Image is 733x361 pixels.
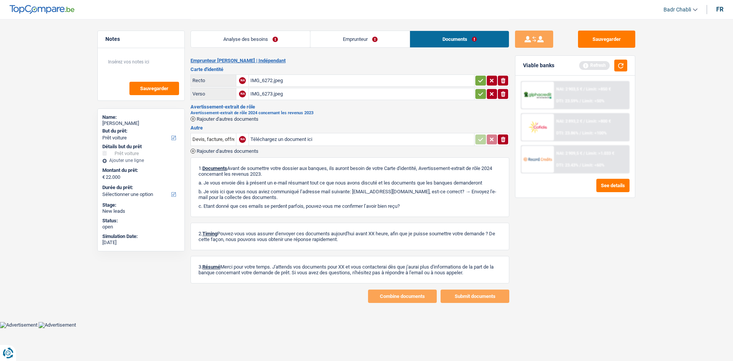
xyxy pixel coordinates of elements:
div: [PERSON_NAME] [102,120,180,126]
img: TopCompare Logo [10,5,74,14]
div: [DATE] [102,240,180,246]
span: Sauvegarder [140,86,168,91]
button: Submit documents [441,290,509,303]
span: Limit: >850 € [586,87,611,92]
div: IMG_6273.jpeg [250,88,473,100]
p: b. Je vois ici que vous nous aviez communiqué l’adresse mail suivante: [EMAIL_ADDRESS][DOMAIN_NA... [199,189,501,200]
a: Documents [410,31,509,47]
button: Rajouter d'autres documents [191,117,258,121]
span: Timing [202,231,217,236]
div: NA [239,91,246,97]
div: IMG_6272.jpeg [250,75,473,86]
div: Status: [102,218,180,224]
span: Résumé [202,264,220,270]
p: c. Etant donné que ces emails se perdent parfois, pouvez-vous me confirmer l’avoir bien reçu? [199,203,501,209]
button: Sauvegarder [129,82,179,95]
p: 2. Pouvez-vous vous assurer d'envoyer ces documents aujourd'hui avant XX heure, afin que je puiss... [199,231,501,242]
div: Simulation Date: [102,233,180,240]
a: Emprunteur [310,31,410,47]
p: 1. Avant de soumettre votre dossier aux banques, ils auront besoin de votre Carte d'identité, Ave... [199,165,501,177]
span: NAI: 2 893,2 € [556,119,582,124]
div: open [102,224,180,230]
div: NA [239,136,246,143]
h3: Autre [191,125,509,130]
h2: Emprunteur [PERSON_NAME] | Indépendant [191,58,509,64]
div: Ajouter une ligne [102,158,180,163]
div: New leads [102,208,180,214]
div: Recto [192,78,234,83]
h3: Carte d'identité [191,67,509,72]
span: Limit: >1.033 € [586,151,614,156]
a: Badr Chabli [657,3,697,16]
p: a. Je vous envoie dès à présent un e-mail résumant tout ce que nous avons discuté et les doc... [199,180,501,186]
img: Advertisement [39,322,76,328]
span: / [580,99,581,104]
span: DTI: 23.59% [556,99,578,104]
div: Viable banks [523,62,554,69]
span: € [102,174,105,180]
span: Limit: <50% [582,99,604,104]
span: Limit: >800 € [586,119,611,124]
button: See details [596,179,630,192]
button: Combine documents [368,290,437,303]
button: Rajouter d'autres documents [191,149,258,154]
div: Name: [102,114,180,120]
label: Durée du prêt: [102,185,178,191]
span: DTI: 23.86% [556,131,578,136]
div: Stage: [102,202,180,208]
h3: Avertissement-extrait de rôle [191,104,509,109]
span: Badr Chabli [664,6,691,13]
label: Montant du prêt: [102,167,178,173]
div: fr [716,6,723,13]
span: / [583,87,585,92]
div: Refresh [579,61,610,70]
span: / [580,131,581,136]
p: 3. Merci pour votre temps. J'attends vos documents pour XX et vous contacterai dès que j'aurai p... [199,264,501,275]
span: DTI: 23.43% [556,163,578,168]
h2: Avertissement-extrait de rôle 2024 concernant les revenus 2023 [191,111,509,115]
div: NA [239,77,246,84]
button: Sauvegarder [578,31,635,48]
span: / [580,163,581,168]
span: Limit: <100% [582,131,607,136]
label: But du prêt: [102,128,178,134]
span: / [583,151,585,156]
img: Cofidis [523,120,552,134]
h5: Notes [105,36,177,42]
span: NAI: 2 909,5 € [556,151,582,156]
span: / [583,119,585,124]
div: Verso [192,91,234,97]
a: Analyse des besoins [191,31,310,47]
span: NAI: 2 903,5 € [556,87,582,92]
span: Rajouter d'autres documents [197,149,258,154]
img: Record Credits [523,152,552,166]
span: Limit: <60% [582,163,604,168]
span: Rajouter d'autres documents [197,117,258,121]
div: Détails but du prêt [102,144,180,150]
span: Documents [202,165,227,171]
img: AlphaCredit [523,91,552,100]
